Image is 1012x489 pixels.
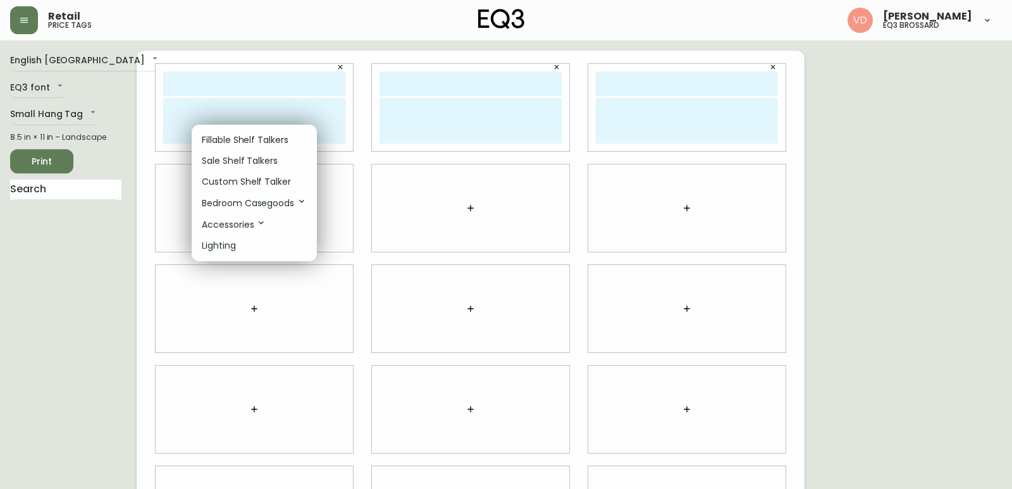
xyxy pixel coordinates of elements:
[202,218,266,232] p: Accessories
[202,154,278,168] p: Sale Shelf Talkers
[202,175,291,189] p: Custom Shelf Talker
[202,196,307,210] p: Bedroom Casegoods
[202,239,236,252] p: Lighting
[202,133,288,147] p: Fillable Shelf Talkers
